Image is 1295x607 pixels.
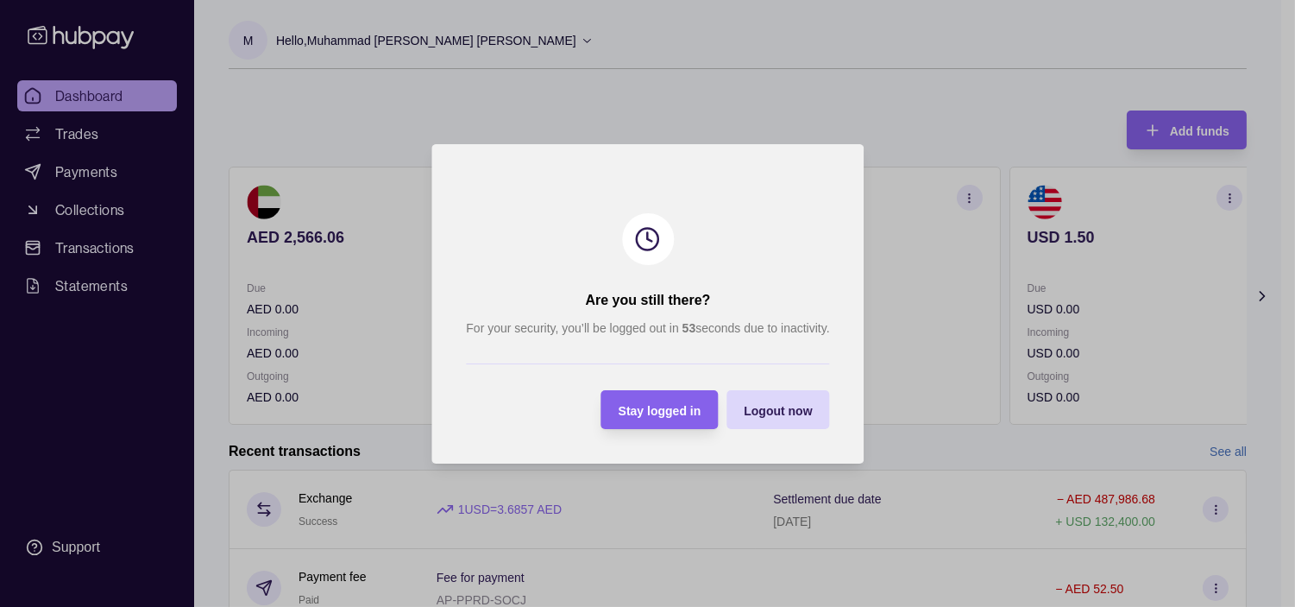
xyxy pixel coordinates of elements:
span: Logout now [744,403,812,417]
span: Stay logged in [618,403,701,417]
button: Logout now [726,390,829,429]
p: For your security, you’ll be logged out in seconds due to inactivity. [466,319,829,338]
h2: Are you still there? [585,291,710,310]
button: Stay logged in [600,390,718,429]
strong: 53 [682,321,695,335]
